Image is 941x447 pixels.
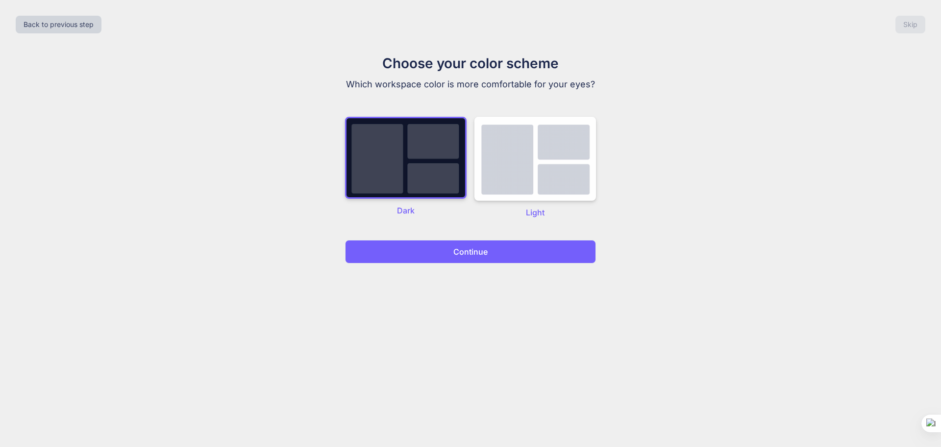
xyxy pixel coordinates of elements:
img: dark [345,117,467,199]
h1: Choose your color scheme [306,53,635,74]
button: Continue [345,240,596,263]
p: Continue [453,246,488,258]
p: Which workspace color is more comfortable for your eyes? [306,78,635,91]
button: Back to previous step [16,16,101,33]
p: Light [474,207,596,218]
p: Dark [345,205,467,216]
img: dark [474,117,596,201]
button: Skip [895,16,925,33]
